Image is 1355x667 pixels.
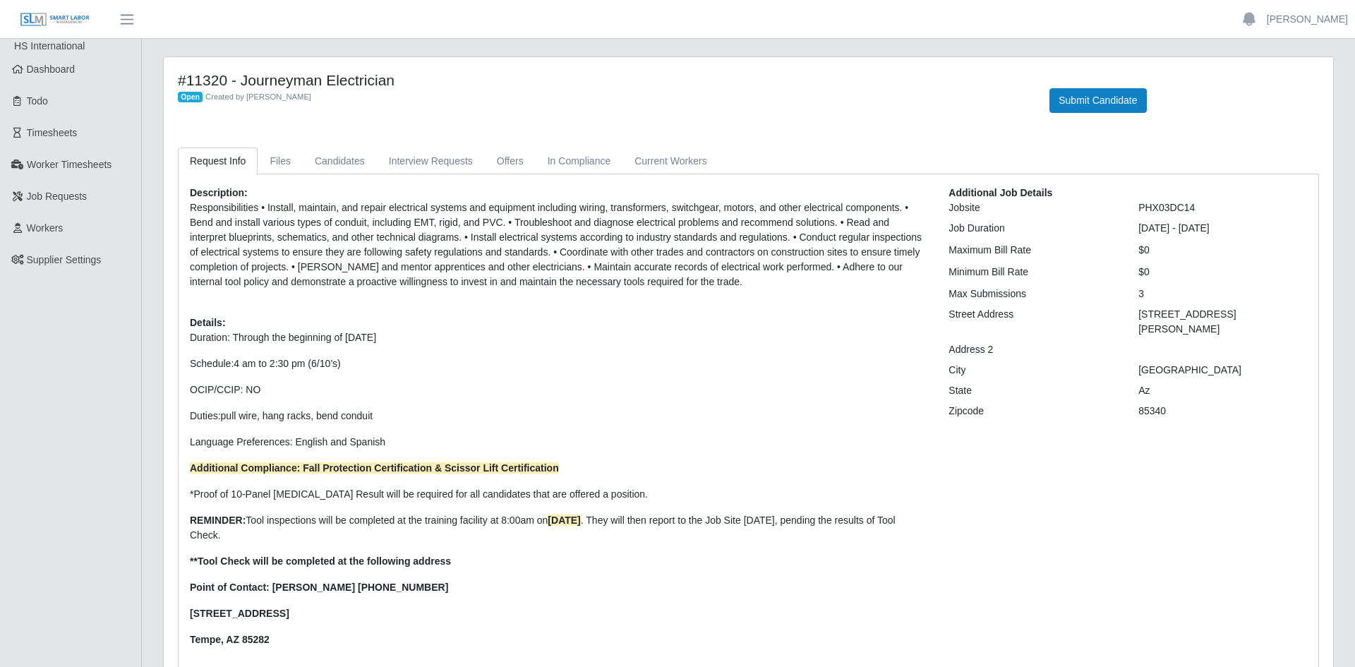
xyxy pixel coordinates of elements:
b: Details: [190,317,226,328]
a: [PERSON_NAME] [1267,12,1348,27]
div: Maximum Bill Rate [938,243,1128,258]
div: Minimum Bill Rate [938,265,1128,280]
p: Language Preferences: English and Spanish [190,435,927,450]
h4: #11320 - Journeyman Electrician [178,71,1028,89]
strong: Additional Compliance: Fall Protection Certification & Scissor Lift Certification [190,462,559,474]
div: Job Duration [938,221,1128,236]
a: Current Workers [622,148,718,175]
p: Schedule: [190,356,927,371]
span: 4 am to 2:30 pm (6/10’s) [234,358,340,369]
div: $0 [1128,243,1318,258]
div: Max Submissions [938,287,1128,301]
a: Files [258,148,303,175]
span: Open [178,92,203,103]
span: Todo [27,95,48,107]
strong: **Tool Check will be completed at the following address [190,555,451,567]
span: Timesheets [27,127,78,138]
div: [STREET_ADDRESS][PERSON_NAME] [1128,307,1318,337]
div: Address 2 [938,342,1128,357]
a: Candidates [303,148,377,175]
p: Tool inspections will be completed at the training facility at 8:00am on . They will then report ... [190,513,927,543]
div: [DATE] - [DATE] [1128,221,1318,236]
div: Zipcode [938,404,1128,419]
p: OCIP/CCIP: NO [190,383,927,397]
span: Supplier Settings [27,254,102,265]
b: Additional Job Details [948,187,1052,198]
p: *Proof of 10-Panel [MEDICAL_DATA] Result will be required for all candidates that are offered a p... [190,487,927,502]
a: Interview Requests [377,148,485,175]
strong: [DATE] [548,515,580,526]
span: Dashboard [27,64,76,75]
strong: Tempe, AZ 85282 [190,634,270,645]
div: $0 [1128,265,1318,280]
div: Street Address [938,307,1128,337]
span: Job Requests [27,191,88,202]
div: State [938,383,1128,398]
span: Created by [PERSON_NAME] [205,92,311,101]
button: Submit Candidate [1049,88,1146,113]
span: HS International [14,40,85,52]
b: Description: [190,187,248,198]
div: Jobsite [938,200,1128,215]
p: Responsibilities • Install, maintain, and repair electrical systems and equipment including wirin... [190,200,927,289]
img: SLM Logo [20,12,90,28]
div: PHX03DC14 [1128,200,1318,215]
span: pull wire, hang racks, bend conduit [221,410,373,421]
div: Az [1128,383,1318,398]
a: Request Info [178,148,258,175]
div: City [938,363,1128,378]
div: 85340 [1128,404,1318,419]
a: In Compliance [536,148,623,175]
div: 3 [1128,287,1318,301]
span: Workers [27,222,64,234]
p: Duration: Through the beginning of [DATE] [190,330,927,345]
strong: [STREET_ADDRESS] [190,608,289,619]
a: Offers [485,148,536,175]
div: [GEOGRAPHIC_DATA] [1128,363,1318,378]
strong: REMINDER: [190,515,246,526]
p: Duties: [190,409,927,423]
span: Worker Timesheets [27,159,112,170]
strong: Point of Contact: [PERSON_NAME] [PHONE_NUMBER] [190,582,448,593]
